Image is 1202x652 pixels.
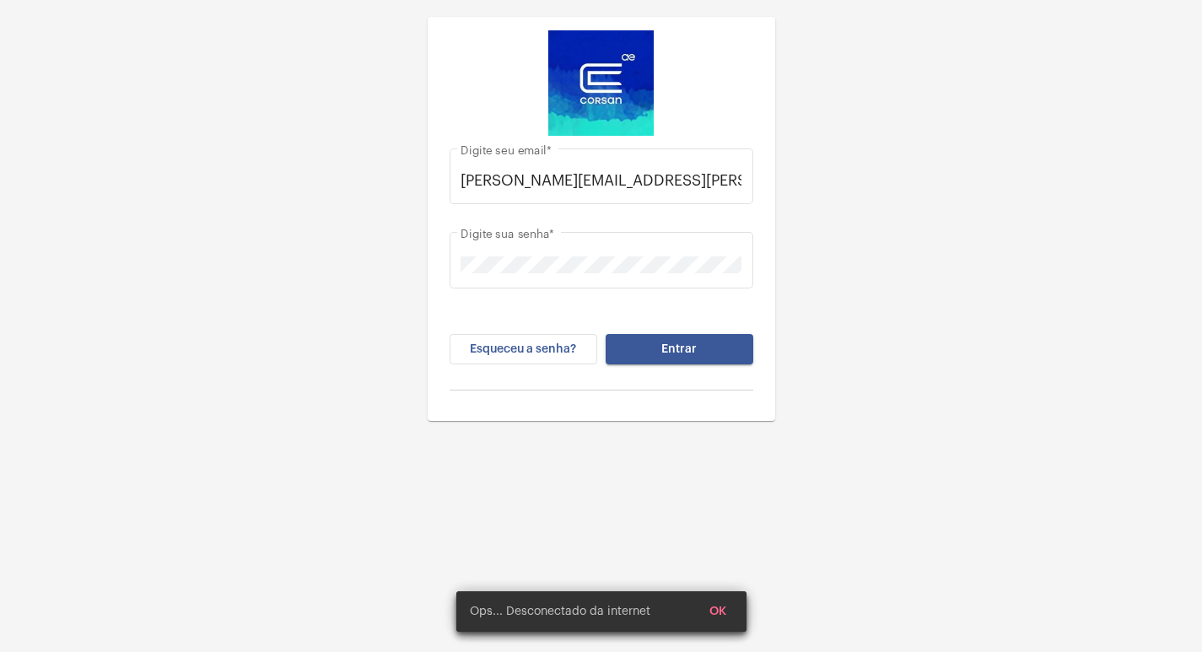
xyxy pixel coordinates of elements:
[606,334,753,364] button: Entrar
[450,334,597,364] button: Esqueceu a senha?
[461,172,741,189] input: Digite seu email
[548,30,654,136] img: d4669ae0-8c07-2337-4f67-34b0df7f5ae4.jpeg
[470,343,576,355] span: Esqueceu a senha?
[470,603,650,620] span: Ops... Desconectado da internet
[709,606,726,617] span: OK
[661,343,697,355] span: Entrar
